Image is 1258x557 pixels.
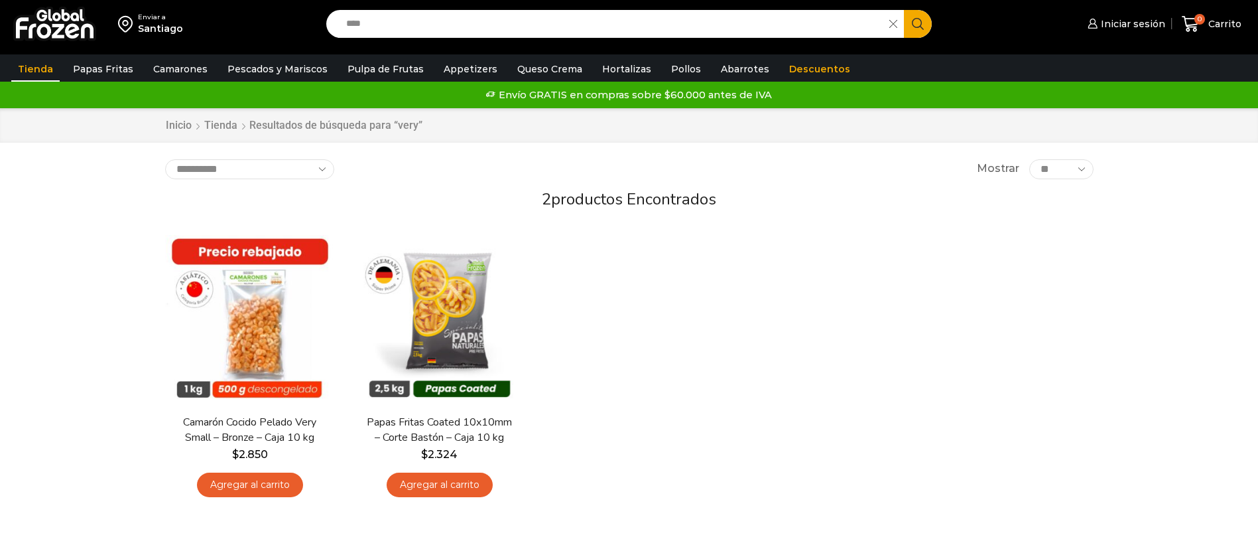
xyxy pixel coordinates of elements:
[437,56,504,82] a: Appetizers
[387,473,493,497] a: Agregar al carrito: “Papas Fritas Coated 10x10mm - Corte Bastón - Caja 10 kg”
[1194,14,1205,25] span: 0
[904,10,932,38] button: Search button
[542,189,551,210] span: 2
[1205,17,1241,31] span: Carrito
[1178,9,1245,40] a: 0 Carrito
[977,161,1019,177] span: Mostrar
[421,448,428,461] span: $
[232,448,239,461] span: $
[138,13,183,22] div: Enviar a
[421,448,458,461] bdi: 2.324
[783,56,857,82] a: Descuentos
[511,56,589,82] a: Queso Crema
[1084,11,1165,37] a: Iniciar sesión
[197,473,303,497] a: Agregar al carrito: “Camarón Cocido Pelado Very Small - Bronze - Caja 10 kg”
[249,119,422,131] h1: Resultados de búsqueda para “very”
[363,415,515,445] a: Papas Fritas Coated 10x10mm – Corte Bastón – Caja 10 kg
[173,415,326,445] a: Camarón Cocido Pelado Very Small – Bronze – Caja 10 kg
[1098,17,1165,31] span: Iniciar sesión
[341,56,430,82] a: Pulpa de Frutas
[118,13,138,35] img: address-field-icon.svg
[138,22,183,35] div: Santiago
[11,56,60,82] a: Tienda
[165,159,334,179] select: Pedido de la tienda
[204,118,238,133] a: Tienda
[232,448,268,461] bdi: 2.850
[551,189,716,210] span: productos encontrados
[66,56,140,82] a: Papas Fritas
[221,56,334,82] a: Pescados y Mariscos
[596,56,658,82] a: Hortalizas
[165,118,192,133] a: Inicio
[147,56,214,82] a: Camarones
[664,56,708,82] a: Pollos
[714,56,776,82] a: Abarrotes
[165,118,422,133] nav: Breadcrumb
